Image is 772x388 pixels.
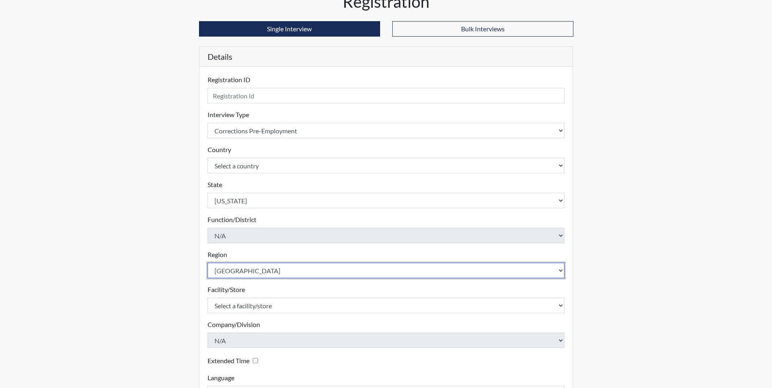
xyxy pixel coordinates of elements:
[199,47,573,67] h5: Details
[208,75,250,85] label: Registration ID
[208,355,261,366] div: Checking this box will provide the interviewee with an accomodation of extra time to answer each ...
[208,320,260,329] label: Company/Division
[208,250,227,259] label: Region
[208,88,565,103] input: Insert a Registration ID, which needs to be a unique alphanumeric value for each interviewee
[208,145,231,155] label: Country
[208,356,249,366] label: Extended Time
[208,110,249,120] label: Interview Type
[208,373,234,383] label: Language
[392,21,573,37] button: Bulk Interviews
[199,21,380,37] button: Single Interview
[208,285,245,294] label: Facility/Store
[208,215,256,225] label: Function/District
[208,180,222,190] label: State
